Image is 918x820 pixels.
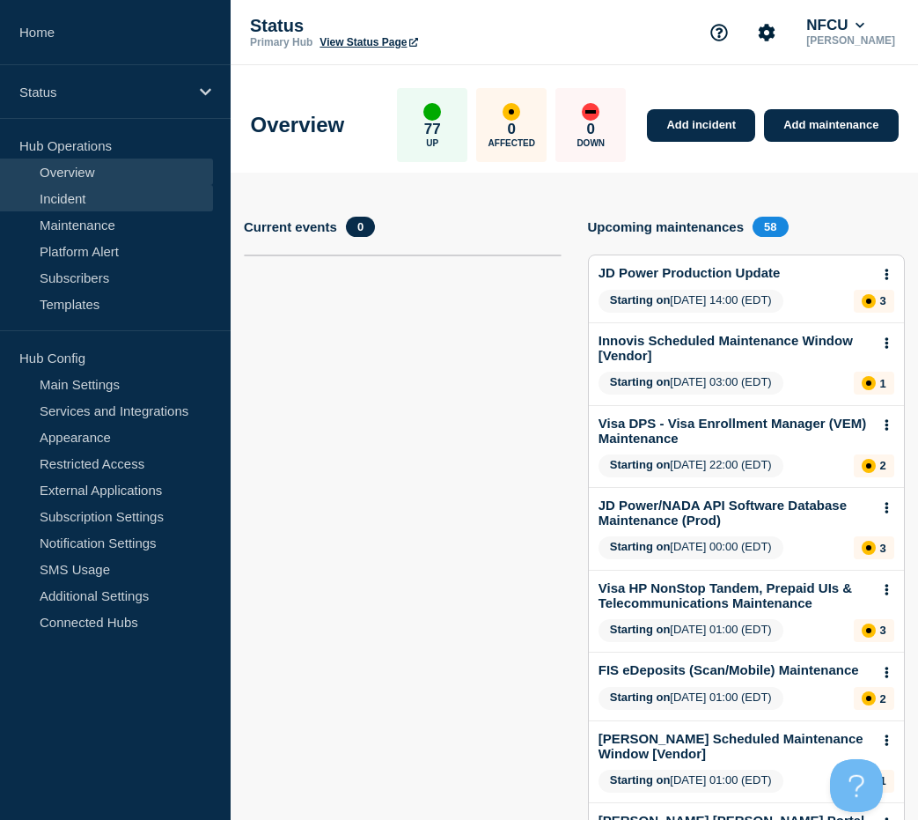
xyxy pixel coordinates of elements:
span: Starting on [610,623,671,636]
div: up [423,103,441,121]
span: 58 [753,217,788,237]
div: affected [862,691,876,705]
p: [PERSON_NAME] [803,34,899,47]
span: 0 [346,217,375,237]
p: Primary Hub [250,36,312,48]
button: NFCU [803,17,868,34]
p: 1 [879,377,885,390]
div: affected [862,459,876,473]
span: [DATE] 22:00 (EDT) [599,454,783,477]
p: 0 [508,121,516,138]
a: FIS eDeposits (Scan/Mobile) Maintenance [599,662,859,677]
a: [PERSON_NAME] Scheduled Maintenance Window [Vendor] [599,731,870,761]
p: Status [19,85,188,100]
p: 2 [879,459,885,472]
div: affected [862,541,876,555]
p: 0 [587,121,595,138]
a: Visa HP NonStop Tandem, Prepaid UIs & Telecommunications Maintenance [599,580,870,610]
span: Starting on [610,375,671,388]
a: Innovis Scheduled Maintenance Window [Vendor] [599,333,870,363]
a: JD Power/NADA API Software Database Maintenance (Prod) [599,498,870,528]
p: Up [426,138,438,148]
span: [DATE] 00:00 (EDT) [599,536,783,559]
span: [DATE] 01:00 (EDT) [599,619,783,642]
iframe: Help Scout Beacon - Open [830,759,883,812]
a: View Status Page [319,36,417,48]
a: JD Power Production Update [599,265,781,280]
p: 3 [879,542,885,555]
div: affected [862,624,876,638]
div: affected [862,376,876,390]
button: Support [701,14,738,51]
p: 3 [879,624,885,637]
span: Starting on [610,691,671,704]
div: down [582,103,599,121]
span: Starting on [610,458,671,471]
h1: Overview [251,113,345,137]
p: Status [250,16,602,36]
p: Affected [488,138,535,148]
p: 77 [424,121,441,138]
p: 2 [879,692,885,705]
p: 3 [879,294,885,307]
span: [DATE] 01:00 (EDT) [599,770,783,793]
a: Add incident [647,109,755,142]
span: [DATE] 01:00 (EDT) [599,687,783,710]
span: Starting on [610,540,671,553]
span: Starting on [610,773,671,787]
span: [DATE] 03:00 (EDT) [599,372,783,395]
h4: Upcoming maintenances [588,219,745,234]
div: affected [503,103,520,121]
h4: Current events [244,219,337,234]
a: Add maintenance [764,109,898,142]
div: affected [862,294,876,308]
button: Account settings [748,14,785,51]
a: Visa DPS - Visa Enrollment Manager (VEM) Maintenance [599,416,870,446]
span: [DATE] 14:00 (EDT) [599,290,783,313]
span: Starting on [610,293,671,307]
p: Down [577,138,605,148]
